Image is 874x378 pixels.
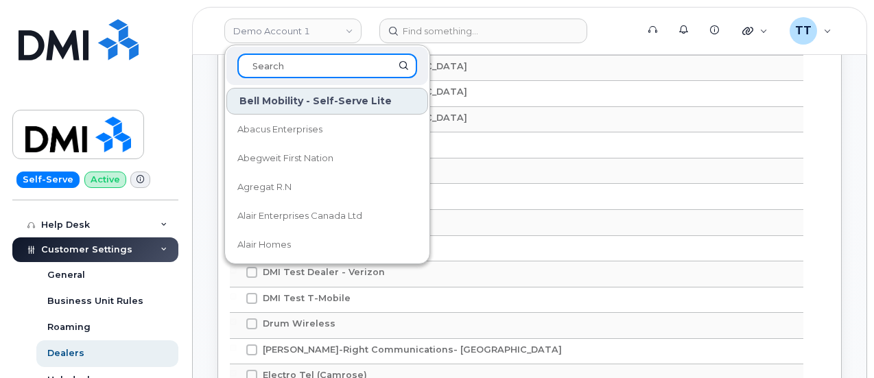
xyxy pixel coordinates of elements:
span: Alair Enterprises Canada Ltd [237,209,362,223]
a: Agregat R.N [226,174,428,201]
div: Travis Tedesco [780,17,841,45]
div: Bell Mobility - Self-Serve Lite [226,88,428,115]
span: Abegweit First Nation [237,152,333,165]
span: Alair Homes [237,238,291,252]
a: Alair Enterprises Canada Ltd [226,202,428,230]
span: TT [795,23,812,39]
span: Drum Wireless [263,318,335,329]
span: Abacus Enterprises [237,123,322,137]
span: [PERSON_NAME]-Right Communications- [GEOGRAPHIC_DATA] [263,344,562,355]
span: DMI Test Dealer - Verizon [263,267,385,277]
input: [PERSON_NAME]-Right Communications- [GEOGRAPHIC_DATA] [230,344,237,351]
span: DMI Test T-Mobile [263,293,351,303]
span: Agregat R.N [237,180,292,194]
input: DMI Test T-Mobile [230,293,237,300]
a: Demo Account 1 [224,19,362,43]
a: Abacus Enterprises [226,116,428,143]
input: Electro Tel (Camrose) [230,370,237,377]
input: DMI Test Dealer - Verizon [230,267,237,274]
a: Abegweit First Nation [226,145,428,172]
a: Alair Homes [226,231,428,259]
input: Search [237,54,417,78]
input: Drum Wireless [230,318,237,325]
div: Quicklinks [733,17,777,45]
input: Find something... [379,19,587,43]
